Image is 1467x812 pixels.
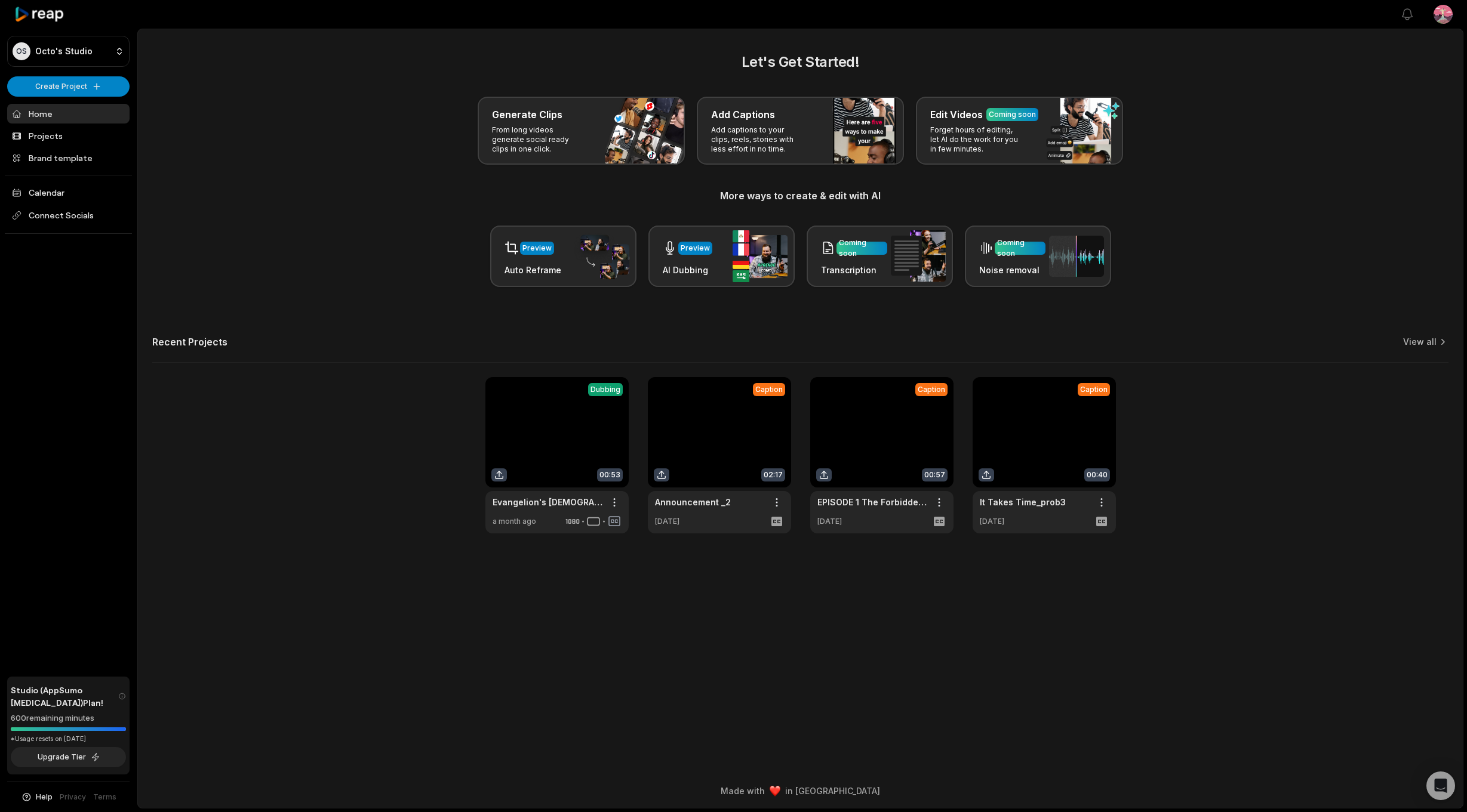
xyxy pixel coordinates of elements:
a: EPISODE 1 The Forbidden Fruit of Immortality [817,496,927,508]
span: Help [36,792,53,802]
a: Home [7,104,130,124]
button: Create Project [7,76,130,97]
div: Open Intercom Messenger [1426,771,1455,800]
div: Preview [522,243,552,254]
a: Terms [93,792,116,802]
a: Announcement _2 [655,496,731,508]
p: Add captions to your clips, reels, stories with less effort in no time. [711,125,804,154]
div: Coming soon [997,237,1043,259]
a: Calendar [7,183,130,202]
h3: Edit Videos [930,107,983,122]
p: Octo's Studio [35,46,93,57]
span: Connect Socials [7,205,130,226]
div: 600 remaining minutes [11,712,126,724]
a: Projects [7,126,130,146]
img: ai_dubbing.png [733,230,788,282]
button: Help [21,792,53,802]
a: Evangelion's [DEMOGRAPHIC_DATA] Flip Will Shock You [493,496,602,508]
p: From long videos generate social ready clips in one click. [492,125,585,154]
a: Brand template [7,148,130,168]
h3: Auto Reframe [505,264,561,276]
div: Preview [681,243,710,254]
h3: Transcription [821,264,887,276]
a: It Takes Time_prob3 [980,496,1066,508]
img: transcription.png [891,230,946,282]
h2: Let's Get Started! [152,51,1448,73]
p: Forget hours of editing, let AI do the work for you in few minutes. [930,125,1023,154]
h3: More ways to create & edit with AI [152,189,1448,203]
div: OS [13,42,30,60]
img: auto_reframe.png [574,233,629,280]
img: heart emoji [770,786,780,796]
div: Coming soon [989,109,1036,120]
span: Studio (AppSumo [MEDICAL_DATA]) Plan! [11,684,118,709]
a: Privacy [60,792,86,802]
div: *Usage resets on [DATE] [11,734,126,743]
img: noise_removal.png [1049,236,1104,277]
a: View all [1403,336,1437,348]
h2: Recent Projects [152,336,227,348]
h3: Add Captions [711,107,775,122]
div: Made with in [GEOGRAPHIC_DATA] [149,785,1452,797]
h3: AI Dubbing [663,264,712,276]
h3: Noise removal [979,264,1045,276]
button: Upgrade Tier [11,747,126,767]
h3: Generate Clips [492,107,562,122]
div: Coming soon [839,237,885,259]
